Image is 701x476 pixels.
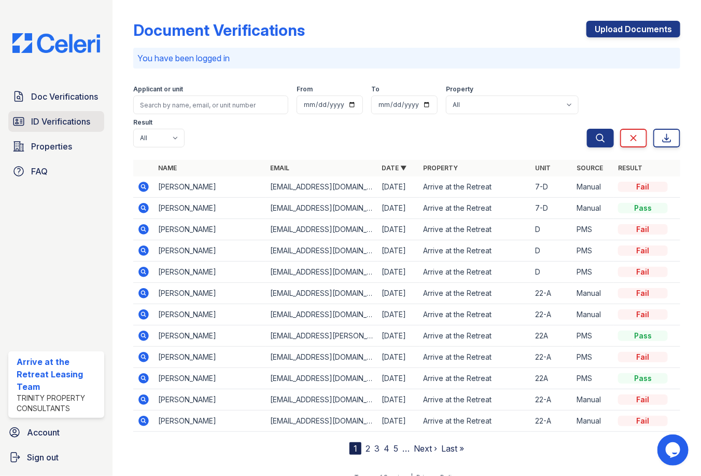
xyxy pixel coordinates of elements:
[8,86,104,107] a: Doc Verifications
[8,111,104,132] a: ID Verifications
[133,118,152,127] label: Result
[419,176,531,198] td: Arrive at the Retreat
[531,262,572,283] td: D
[572,389,614,411] td: Manual
[572,347,614,368] td: PMS
[572,262,614,283] td: PMS
[446,85,473,93] label: Property
[531,368,572,389] td: 22A
[266,304,378,325] td: [EMAIL_ADDRESS][DOMAIN_NAME]
[618,373,668,384] div: Pass
[531,325,572,347] td: 22A
[419,283,531,304] td: Arrive at the Retreat
[531,411,572,432] td: 22-A
[419,347,531,368] td: Arrive at the Retreat
[27,451,59,464] span: Sign out
[154,325,266,347] td: [PERSON_NAME]
[618,267,668,277] div: Fail
[378,325,419,347] td: [DATE]
[31,140,72,153] span: Properties
[17,393,100,414] div: Trinity Property Consultants
[27,426,60,439] span: Account
[266,219,378,240] td: [EMAIL_ADDRESS][DOMAIN_NAME]
[266,198,378,219] td: [EMAIL_ADDRESS][DOMAIN_NAME]
[572,411,614,432] td: Manual
[31,165,48,178] span: FAQ
[419,325,531,347] td: Arrive at the Retreat
[618,164,642,172] a: Result
[4,422,108,443] a: Account
[154,262,266,283] td: [PERSON_NAME]
[154,219,266,240] td: [PERSON_NAME]
[378,304,419,325] td: [DATE]
[31,90,98,103] span: Doc Verifications
[4,33,108,53] img: CE_Logo_Blue-a8612792a0a2168367f1c8372b55b34899dd931a85d93a1a3d3e32e68fde9ad4.png
[618,224,668,235] div: Fail
[382,164,407,172] a: Date ▼
[137,52,676,64] p: You have been logged in
[618,203,668,213] div: Pass
[266,283,378,304] td: [EMAIL_ADDRESS][DOMAIN_NAME]
[657,434,691,466] iframe: chat widget
[133,96,288,114] input: Search by name, email, or unit number
[154,389,266,411] td: [PERSON_NAME]
[349,442,361,455] div: 1
[266,325,378,347] td: [EMAIL_ADDRESS][PERSON_NAME][DOMAIN_NAME]
[378,389,419,411] td: [DATE]
[419,368,531,389] td: Arrive at the Retreat
[572,198,614,219] td: Manual
[366,443,370,454] a: 2
[378,240,419,262] td: [DATE]
[154,176,266,198] td: [PERSON_NAME]
[618,416,668,426] div: Fail
[531,347,572,368] td: 22-A
[419,411,531,432] td: Arrive at the Retreat
[378,262,419,283] td: [DATE]
[266,411,378,432] td: [EMAIL_ADDRESS][DOMAIN_NAME]
[154,347,266,368] td: [PERSON_NAME]
[577,164,603,172] a: Source
[270,164,289,172] a: Email
[378,219,419,240] td: [DATE]
[572,368,614,389] td: PMS
[531,283,572,304] td: 22-A
[618,246,668,256] div: Fail
[618,395,668,405] div: Fail
[378,283,419,304] td: [DATE]
[378,411,419,432] td: [DATE]
[424,164,458,172] a: Property
[419,304,531,325] td: Arrive at the Retreat
[531,198,572,219] td: 7-D
[618,309,668,320] div: Fail
[266,347,378,368] td: [EMAIL_ADDRESS][DOMAIN_NAME]
[394,443,398,454] a: 5
[154,283,266,304] td: [PERSON_NAME]
[4,447,108,468] button: Sign out
[419,240,531,262] td: Arrive at the Retreat
[133,21,305,39] div: Document Verifications
[572,325,614,347] td: PMS
[8,161,104,182] a: FAQ
[572,219,614,240] td: PMS
[618,331,668,341] div: Pass
[154,411,266,432] td: [PERSON_NAME]
[266,240,378,262] td: [EMAIL_ADDRESS][DOMAIN_NAME]
[133,85,183,93] label: Applicant or unit
[572,283,614,304] td: Manual
[266,262,378,283] td: [EMAIL_ADDRESS][DOMAIN_NAME]
[572,240,614,262] td: PMS
[572,176,614,198] td: Manual
[378,198,419,219] td: [DATE]
[297,85,313,93] label: From
[419,198,531,219] td: Arrive at the Retreat
[441,443,464,454] a: Last »
[154,240,266,262] td: [PERSON_NAME]
[419,262,531,283] td: Arrive at the Retreat
[384,443,389,454] a: 4
[378,347,419,368] td: [DATE]
[402,442,410,455] span: …
[374,443,380,454] a: 3
[531,304,572,325] td: 22-A
[154,198,266,219] td: [PERSON_NAME]
[419,219,531,240] td: Arrive at the Retreat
